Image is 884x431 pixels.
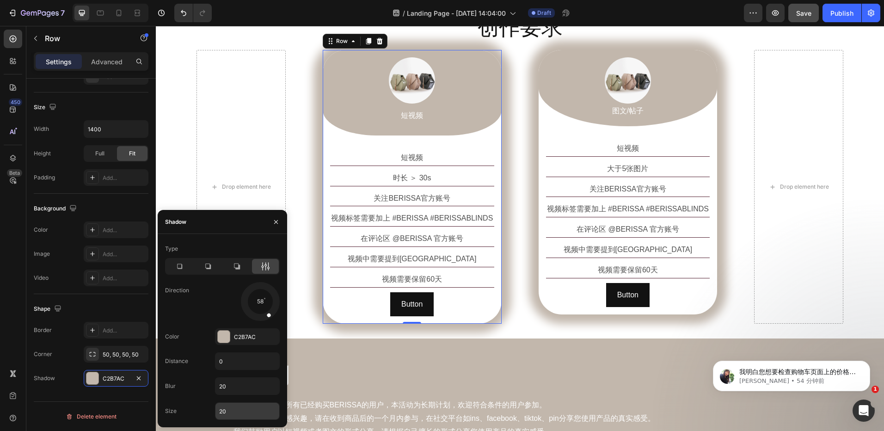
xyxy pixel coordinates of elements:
div: Drop element here [624,157,673,165]
div: Add... [103,250,146,259]
div: Size [34,101,58,114]
input: Auto [215,403,279,419]
p: 视频中需要提到[GEOGRAPHIC_DATA] [391,217,553,231]
span: Fit [129,149,135,158]
p: 在评论区 @BERISSA 官方账号 [175,206,338,220]
div: Rich Text Editor. Editing area: main [390,176,554,191]
div: Padding [34,173,55,182]
p: 在评论区 @BERISSA 官方账号 [391,197,553,210]
span: Draft [537,9,551,17]
p: 关注BERISSA官方账号 [175,166,338,179]
div: Width [34,125,49,133]
div: C2B7AC [234,333,277,341]
div: Rich Text Editor. Editing area: main [390,135,554,151]
input: Auto [84,121,148,137]
p: 时长 ＞ 30s [175,146,338,159]
li: 我们鼓励用户以短视频或者图文的形式分享，请根据自己擅长的形式分享您使用产品的真实感受。 [68,400,680,413]
div: Add... [103,174,146,182]
div: Undo/Redo [174,4,212,22]
iframe: Intercom notifications 消息 [699,341,884,406]
p: 大于5张图片 [391,136,553,150]
li: 创作者计划面向所有已经购买BERISSA的用户，本活动为长期计划，欢迎符合条件的用户参加。 [68,373,680,386]
div: Direction [165,286,189,295]
div: Size [165,407,177,415]
p: Button [461,263,483,276]
iframe: Intercom live chat [853,400,875,422]
div: Rich Text Editor. Editing area: main [390,115,554,131]
div: Drop element here [66,157,115,165]
span: Save [796,9,811,17]
div: Color [34,226,48,234]
span: / [403,8,405,18]
div: Delete element [66,411,117,422]
div: 450 [9,99,22,106]
div: Color [165,332,179,341]
div: Shadow [34,374,55,382]
div: Background [34,203,79,215]
p: 视频中需要提到[GEOGRAPHIC_DATA] [175,227,338,240]
iframe: Design area [156,26,884,431]
p: 短视频 [175,125,338,139]
button: Save [788,4,819,22]
div: Rich Text Editor. Editing area: main [390,78,554,93]
div: Corner [34,350,52,358]
p: 图文/帖子 [391,79,553,92]
p: 视频需要保留60天 [391,238,553,251]
div: 50, 50, 50, 50 [103,351,146,359]
button: 7 [4,4,69,22]
p: 7 [61,7,65,18]
p: 关注BERISSA官方账号 [391,157,553,170]
div: Image [34,250,50,258]
div: Blur [165,382,176,390]
div: Border [34,326,52,334]
button: <p>Button</p> [450,257,494,282]
div: Add... [103,226,146,234]
img: image_demo.jpg [449,31,495,78]
button: Delete element [34,409,148,424]
p: Row [45,33,123,44]
li: 如果您对此活动感兴趣，请在收到商品后的一个月内参与，在社交平台如ins、facebook、tiktok、pin分享您使用产品的真实感受。 [68,386,680,400]
div: Distance [165,357,188,365]
div: Add... [103,274,146,283]
button: <p>Button</p> [234,266,278,291]
div: Video [34,274,49,282]
p: Advanced [91,57,123,67]
div: C2B7AC [103,375,129,383]
input: Auto [215,378,279,394]
div: Shape [34,303,63,315]
span: Landing Page - [DATE] 14:04:00 [407,8,506,18]
div: Row [178,11,194,19]
p: 视频标签需要加上 #BERISSA #BERISSABLINDS [391,177,553,190]
h2: 详细规则 [48,335,681,364]
div: Publish [830,8,853,18]
p: Button [246,272,267,285]
p: 视频标签需要加上 #BERISSA #BERISSABLINDS [175,186,338,199]
div: Rich Text Editor. Editing area: main [390,216,554,232]
p: Settings [46,57,72,67]
p: 短视频 [175,83,338,97]
p: 短视频 [391,116,553,129]
span: 1 [872,386,879,393]
div: Rich Text Editor. Editing area: main [390,156,554,172]
span: Full [95,149,104,158]
button: Publish [823,4,861,22]
div: Rich Text Editor. Editing area: main [390,196,554,212]
input: Auto [215,353,279,369]
div: Type [165,245,178,253]
div: Beta [7,169,22,177]
img: image_demo.jpg [233,31,279,78]
div: Add... [103,326,146,335]
div: Rich Text Editor. Editing area: main [390,237,554,252]
div: Height [34,149,51,158]
div: Shadow [165,218,186,226]
p: 视频需要保留60天 [175,247,338,260]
